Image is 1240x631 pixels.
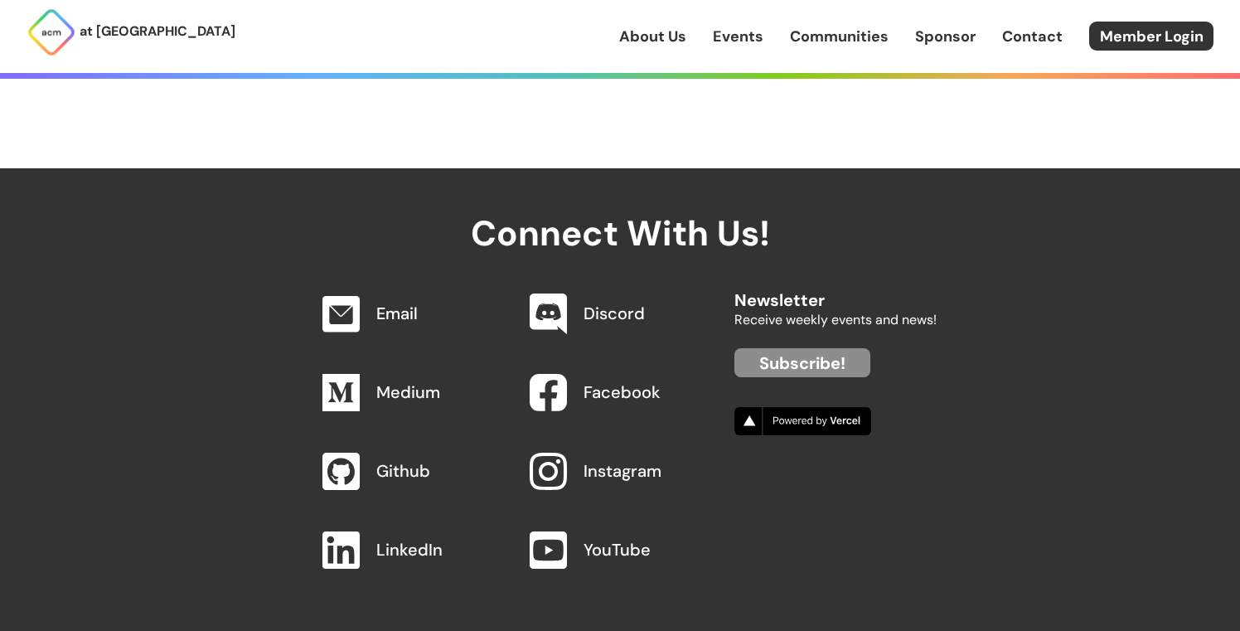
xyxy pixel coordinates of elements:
img: Email [322,296,360,332]
a: Contact [1002,26,1063,47]
img: Discord [530,294,567,335]
h2: Connect With Us! [303,168,937,253]
img: Medium [322,374,360,411]
a: Communities [790,26,889,47]
a: Subscribe! [734,348,870,377]
a: Facebook [584,381,661,403]
a: Github [376,460,430,482]
a: About Us [619,26,686,47]
a: Instagram [584,460,661,482]
a: LinkedIn [376,539,443,561]
img: Facebook [530,374,567,411]
a: Events [713,26,763,47]
img: ACM Logo [27,7,76,57]
img: Github [322,453,360,490]
img: LinkedIn [322,531,360,569]
h2: Newsletter [734,274,937,309]
p: Receive weekly events and news! [734,309,937,331]
a: Sponsor [915,26,976,47]
img: YouTube [530,531,567,569]
a: Email [376,303,418,324]
p: at [GEOGRAPHIC_DATA] [80,21,235,42]
img: Instagram [530,453,567,490]
a: at [GEOGRAPHIC_DATA] [27,7,235,57]
a: Discord [584,303,645,324]
a: YouTube [584,539,651,561]
img: Vercel [734,407,871,435]
a: Member Login [1089,22,1213,51]
a: Medium [376,381,440,403]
